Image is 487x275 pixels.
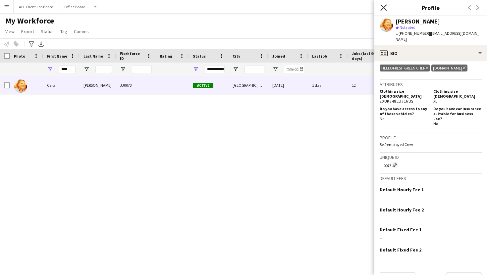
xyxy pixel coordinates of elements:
span: Workforce ID [120,51,144,61]
span: Rating [160,54,172,59]
span: Joined [272,54,285,59]
div: -- [380,255,482,261]
div: Cara [43,76,80,94]
span: Not rated [400,25,415,30]
h3: Default Fixed Fee 1 [380,227,421,233]
button: Open Filter Menu [193,66,199,72]
a: Comms [71,27,91,36]
button: Office Board [59,0,91,13]
span: Tag [60,28,67,34]
input: Joined Filter Input [284,65,304,73]
h3: Unique ID [380,154,482,160]
h3: Default Fixed Fee 2 [380,247,421,253]
input: First Name Filter Input [59,65,76,73]
app-action-btn: Export XLSX [37,40,45,48]
h5: Do you have access to any of these vehicles? [380,106,428,116]
div: -- [380,215,482,221]
div: -- [380,196,482,202]
button: ALL Client Job Board [14,0,59,13]
span: XL [433,99,437,104]
span: t. [PHONE_NUMBER] [396,31,430,36]
button: Open Filter Menu [47,66,53,72]
div: [DATE] [268,76,308,94]
button: Open Filter Menu [233,66,239,72]
div: [DOMAIN_NAME] [431,65,467,71]
span: No [380,116,384,121]
span: City [233,54,240,59]
div: 1 day [308,76,348,94]
input: Last Name Filter Input [95,65,112,73]
h5: Clothing size [DEMOGRAPHIC_DATA] [433,89,482,99]
h3: Profile [374,3,487,12]
button: Open Filter Menu [272,66,278,72]
h3: Attributes [380,81,482,87]
div: [PERSON_NAME] [396,19,440,24]
h3: Default Hourly Fee 2 [380,207,424,213]
span: Export [21,28,34,34]
a: Export [19,27,37,36]
span: Last Name [83,54,103,59]
span: Status [193,54,206,59]
span: My Workforce [5,16,54,26]
span: First Name [47,54,67,59]
div: -- [380,235,482,241]
span: Last job [312,54,327,59]
h5: Clothing size [DEMOGRAPHIC_DATA] [380,89,428,99]
h3: Default fees [380,175,482,181]
app-action-btn: Advanced filters [27,40,35,48]
span: 20 UK / 48 EU / 16 US [380,99,413,104]
a: Status [38,27,56,36]
div: HELLOFRESH GREEN CHEF [380,65,430,71]
div: JJ0073 [116,76,156,94]
span: Status [41,28,54,34]
button: Open Filter Menu [83,66,89,72]
div: [GEOGRAPHIC_DATA] [229,76,268,94]
h5: Do you have car insurance suitable for business use? [433,106,482,121]
span: Jobs (last 90 days) [352,51,379,61]
p: Self-employed Crew [380,142,482,147]
img: Cara Brennan [14,79,27,93]
span: Comms [74,28,89,34]
div: 12 [348,76,391,94]
a: View [3,27,17,36]
span: View [5,28,15,34]
input: Workforce ID Filter Input [132,65,152,73]
div: Bio [374,45,487,61]
span: No [433,121,438,126]
h3: Profile [380,135,482,141]
button: Open Filter Menu [120,66,126,72]
div: JJ0073 [380,161,482,168]
span: Active [193,83,213,88]
h3: Default Hourly Fee 1 [380,187,424,193]
span: | [EMAIL_ADDRESS][DOMAIN_NAME] [396,31,479,42]
input: City Filter Input [244,65,264,73]
span: Photo [14,54,25,59]
div: [PERSON_NAME] [80,76,116,94]
a: Tag [58,27,70,36]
